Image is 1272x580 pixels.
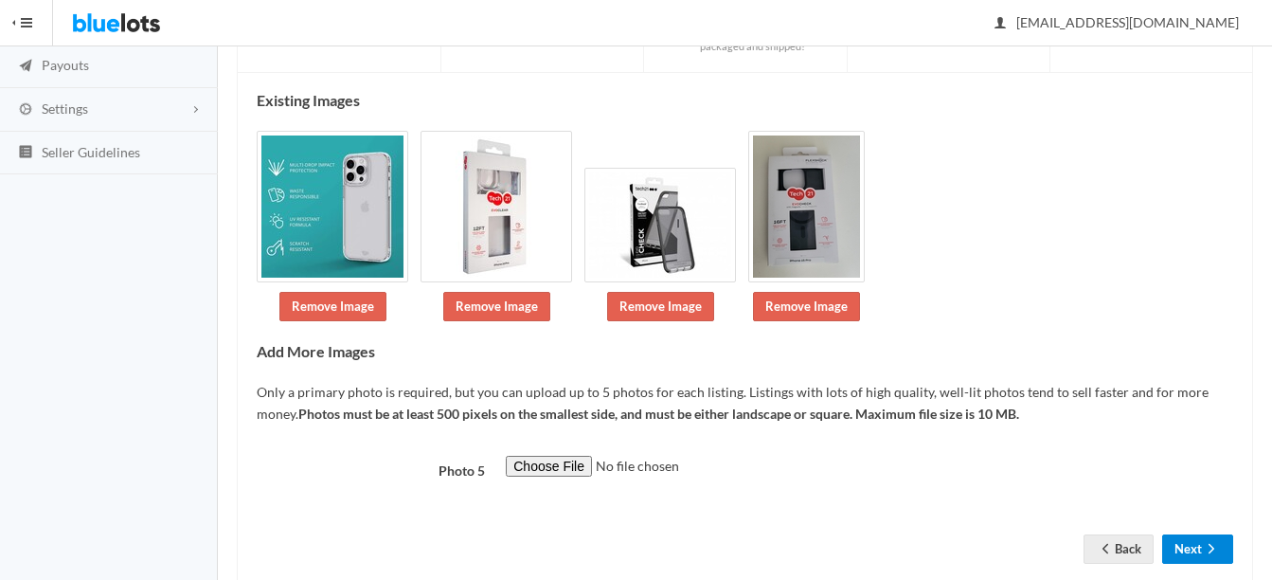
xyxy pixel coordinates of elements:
[753,292,860,321] a: Remove Image
[257,92,1233,109] h4: Existing Images
[279,292,386,321] a: Remove Image
[443,292,550,321] a: Remove Image
[42,57,89,73] span: Payouts
[1162,535,1233,564] button: Nextarrow forward
[1202,541,1221,559] ion-icon: arrow forward
[16,101,35,119] ion-icon: cog
[1096,541,1115,559] ion-icon: arrow back
[1084,535,1154,564] a: arrow backBack
[421,131,572,282] img: 0f99e576-b176-4ead-a336-535de902f7d9-1757947426.jpg
[298,406,1019,422] b: Photos must be at least 500 pixels on the smallest side, and must be either landscape or square. ...
[607,292,714,321] a: Remove Image
[995,14,1239,30] span: [EMAIL_ADDRESS][DOMAIN_NAME]
[257,343,1233,360] h4: Add More Images
[257,382,1233,425] p: Only a primary photo is required, but you can upload up to 5 photos for each listing. Listings wi...
[246,456,495,482] label: Photo 5
[584,168,736,282] img: 9d124f09-fe81-4bb4-99d9-701a039e42a4-1757947426.jpg
[16,58,35,76] ion-icon: paper plane
[748,131,865,282] img: 423b1206-edee-428e-9122-1f3831c23ee1-1757949262.jpg
[16,144,35,162] ion-icon: list box
[991,15,1010,33] ion-icon: person
[257,131,408,282] img: 46423bb5-5eb3-4da0-8913-1ff5ead7825a-1757947425.jpg
[42,144,140,160] span: Seller Guidelines
[42,100,88,117] span: Settings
